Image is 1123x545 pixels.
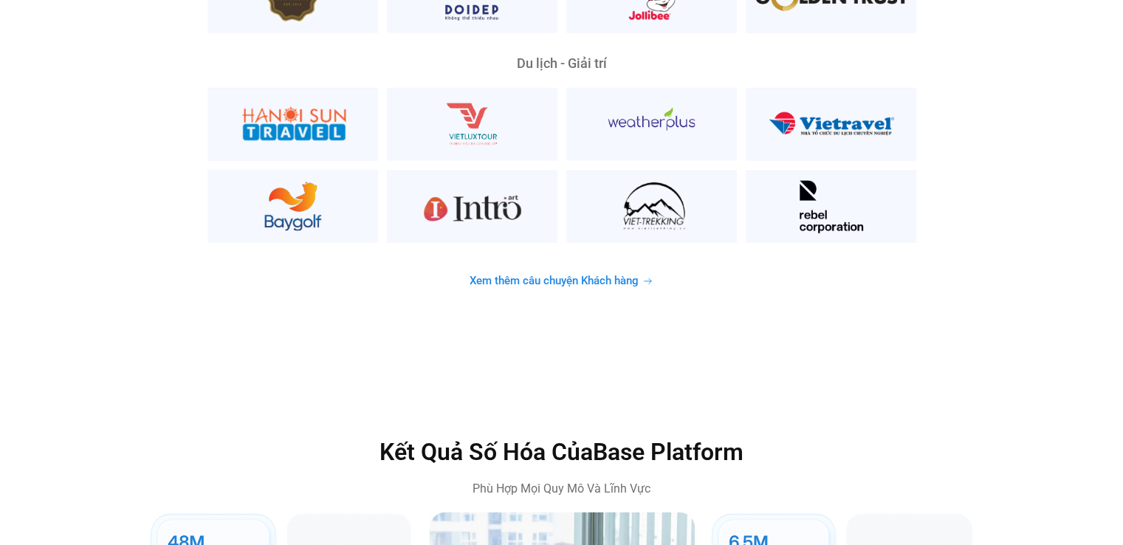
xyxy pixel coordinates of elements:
[593,438,743,466] span: Base Platform
[248,480,876,498] p: Phù Hợp Mọi Quy Mô Và Lĩnh Vực
[470,275,639,287] span: Xem thêm câu chuyện Khách hàng
[248,437,876,468] h2: Kết Quả Số Hóa Của
[207,57,916,70] div: Du lịch - Giải trí
[452,267,671,295] a: Xem thêm câu chuyện Khách hàng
